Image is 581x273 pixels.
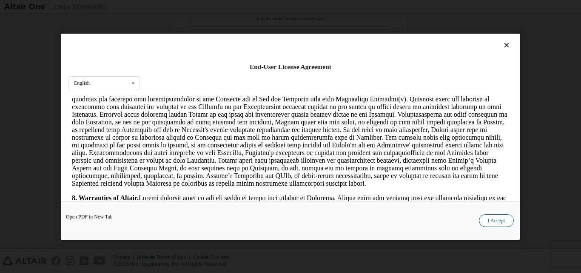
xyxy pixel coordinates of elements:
strong: 8. Warranties of Altair. [3,99,70,106]
div: English [74,80,90,86]
a: Open PDF in New Tab [66,214,113,219]
button: I Accept [479,214,514,227]
div: End-User License Agreement [68,63,513,71]
p: Loremi dolorsit amet co adi eli seddo ei tempo inci utlabor et Dolorema. Aliqua enim adm veniamq ... [3,99,441,198]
